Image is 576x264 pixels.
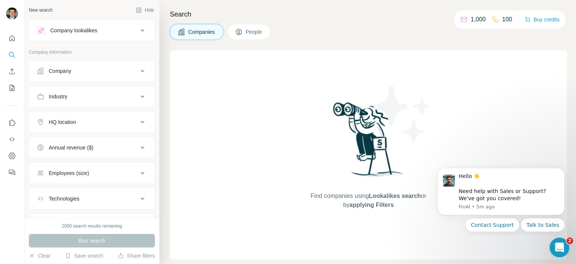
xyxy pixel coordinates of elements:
div: HQ location [49,118,76,126]
div: 2000 search results remaining [62,223,122,229]
button: Feedback [6,166,18,179]
span: People [246,28,263,36]
button: Enrich CSV [6,65,18,78]
button: Keywords [29,215,154,233]
button: Share filters [118,252,155,259]
button: HQ location [29,113,154,131]
div: New search [29,7,52,14]
button: Quick start [6,32,18,45]
img: Surfe Illustration - Woman searching with binoculars [330,100,408,184]
div: Company lookalikes [50,27,97,34]
button: Clear [29,252,50,259]
button: Company [29,62,154,80]
iframe: Intercom live chat [550,238,570,258]
div: Technologies [49,195,79,202]
p: 1,000 [471,15,486,24]
span: Find companies using or by [308,192,428,210]
button: Employees (size) [29,164,154,182]
button: Buy credits [525,14,559,25]
span: Lookalikes search [369,193,421,199]
div: Company [49,67,71,75]
p: 100 [502,15,512,24]
button: Technologies [29,190,154,208]
button: Industry [29,87,154,106]
button: Dashboard [6,149,18,163]
iframe: Intercom notifications message [426,161,576,236]
button: Use Surfe API [6,133,18,146]
span: 2 [567,238,573,244]
span: Companies [188,28,216,36]
button: My lists [6,81,18,95]
button: Search [6,48,18,62]
div: Industry [49,93,67,100]
div: Employees (size) [49,169,89,177]
button: Company lookalikes [29,21,154,39]
button: Hide [130,5,159,16]
button: Use Surfe on LinkedIn [6,116,18,130]
img: Surfe Illustration - Stars [369,80,436,148]
div: Annual revenue ($) [49,144,93,151]
h4: Search [170,9,567,20]
span: applying Filters [349,202,394,208]
button: Save search [65,252,103,259]
p: Company information [29,49,155,56]
button: Annual revenue ($) [29,139,154,157]
img: Avatar [6,8,18,20]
